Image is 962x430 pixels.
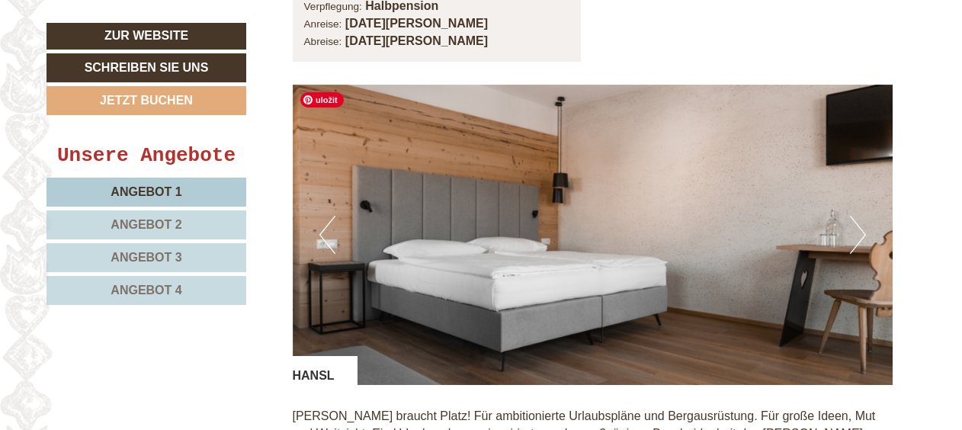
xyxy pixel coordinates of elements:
small: Abreise: [304,36,342,47]
span: Angebot 2 [111,218,181,231]
a: Schreiben Sie uns [46,53,246,82]
small: Anreise: [304,18,342,30]
img: image [293,85,893,385]
span: Angebot 3 [111,251,181,264]
div: Unsere Angebote [46,142,246,170]
a: Zur Website [46,23,246,50]
b: [DATE][PERSON_NAME] [345,34,488,47]
button: Next [850,216,866,254]
span: uložit [300,92,344,107]
a: Jetzt buchen [46,86,246,115]
small: Verpflegung: [304,1,362,12]
span: Angebot 4 [111,284,181,297]
b: [DATE][PERSON_NAME] [345,17,488,30]
button: Previous [319,216,335,254]
div: HANSL [293,356,358,385]
span: Angebot 1 [111,185,181,198]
